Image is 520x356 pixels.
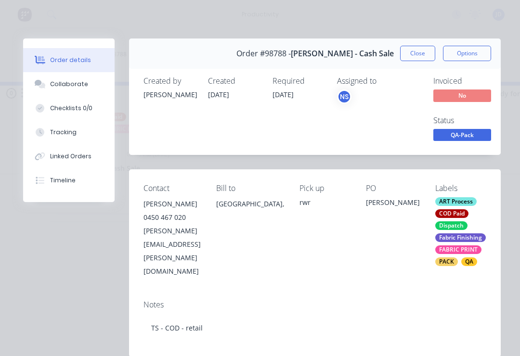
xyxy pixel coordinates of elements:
div: [PERSON_NAME]0450 467 020[PERSON_NAME][EMAIL_ADDRESS][PERSON_NAME][DOMAIN_NAME] [143,197,201,278]
span: [DATE] [208,90,229,99]
div: COD Paid [435,209,468,218]
div: Required [273,76,325,86]
button: Collaborate [23,72,115,96]
div: Dispatch [435,221,468,230]
div: Timeline [50,176,76,185]
span: Order #98788 - [236,49,291,58]
div: QA [461,257,477,266]
div: 0450 467 020 [143,211,201,224]
div: Fabric Finishing [435,233,486,242]
div: [PERSON_NAME] [143,89,196,100]
div: [GEOGRAPHIC_DATA], [216,197,284,228]
button: QA-Pack [433,129,491,143]
div: Order details [50,56,91,64]
div: ART Process [435,197,477,206]
span: No [433,89,491,102]
button: Options [443,46,491,61]
button: Order details [23,48,115,72]
div: Invoiced [433,76,506,86]
span: QA-Pack [433,129,491,141]
div: rwr [299,197,351,207]
div: Pick up [299,184,351,193]
div: Collaborate [50,80,88,89]
span: [PERSON_NAME] - Cash Sale [291,49,394,58]
button: Checklists 0/0 [23,96,115,120]
div: Assigned to [337,76,433,86]
div: Linked Orders [50,152,91,161]
div: Contact [143,184,201,193]
span: [DATE] [273,90,294,99]
div: [PERSON_NAME][EMAIL_ADDRESS][PERSON_NAME][DOMAIN_NAME] [143,224,201,278]
div: PO [366,184,420,193]
div: Labels [435,184,486,193]
div: [PERSON_NAME] [366,197,420,211]
div: TS - COD - retail [143,313,486,343]
button: NS [337,89,351,104]
div: FABRIC PRINT [435,245,481,254]
button: Tracking [23,120,115,144]
div: [GEOGRAPHIC_DATA], [216,197,284,211]
div: [PERSON_NAME] [143,197,201,211]
div: Notes [143,300,486,309]
div: Created by [143,76,196,86]
button: Linked Orders [23,144,115,168]
button: Timeline [23,168,115,192]
div: Bill to [216,184,284,193]
div: Tracking [50,128,77,137]
button: Close [400,46,435,61]
div: Status [433,116,506,125]
div: PACK [435,257,458,266]
div: Checklists 0/0 [50,104,92,113]
div: Created [208,76,261,86]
